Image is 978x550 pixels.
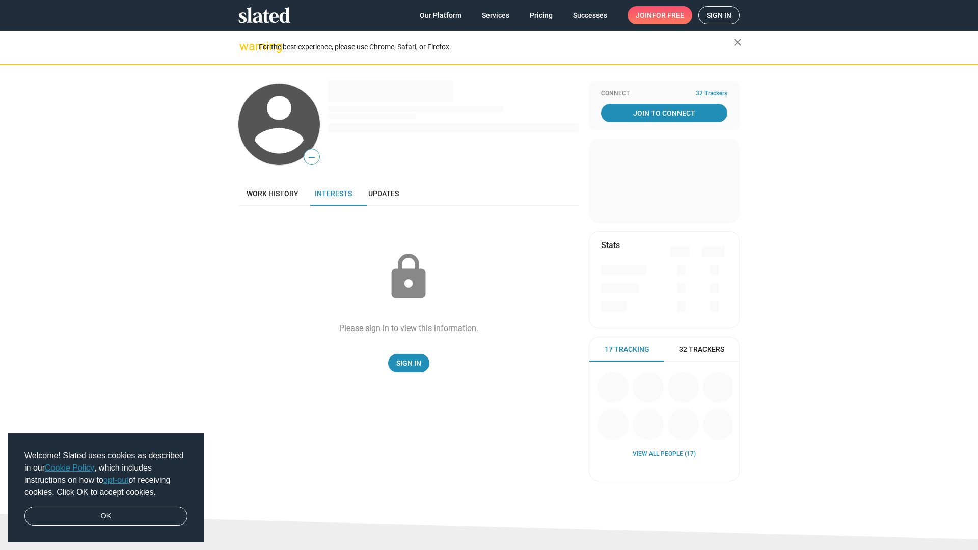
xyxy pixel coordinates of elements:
span: Services [482,6,509,24]
span: 32 Trackers [679,345,724,354]
a: Sign in [698,6,740,24]
mat-icon: lock [383,252,434,302]
a: dismiss cookie message [24,507,187,526]
a: Cookie Policy [45,463,94,472]
span: Updates [368,189,399,198]
a: Services [474,6,518,24]
span: Interests [315,189,352,198]
a: Pricing [522,6,561,24]
span: Sign in [707,7,731,24]
a: Joinfor free [628,6,692,24]
span: 32 Trackers [696,90,727,98]
a: Work history [238,181,307,206]
span: Our Platform [420,6,461,24]
a: Successes [565,6,615,24]
div: For the best experience, please use Chrome, Safari, or Firefox. [259,40,733,54]
span: Welcome! Slated uses cookies as described in our , which includes instructions on how to of recei... [24,450,187,499]
span: Work history [247,189,298,198]
span: Successes [573,6,607,24]
a: opt-out [103,476,129,484]
span: for free [652,6,684,24]
div: Connect [601,90,727,98]
span: 17 Tracking [605,345,649,354]
span: Join To Connect [603,104,725,122]
div: cookieconsent [8,433,204,542]
mat-icon: warning [239,40,252,52]
mat-icon: close [731,36,744,48]
a: Our Platform [412,6,470,24]
mat-card-title: Stats [601,240,620,251]
a: Join To Connect [601,104,727,122]
div: Please sign in to view this information. [339,323,478,334]
span: Sign In [396,354,421,372]
a: Updates [360,181,407,206]
a: Interests [307,181,360,206]
a: View all People (17) [633,450,696,458]
span: — [304,151,319,164]
span: Pricing [530,6,553,24]
span: Join [636,6,684,24]
a: Sign In [388,354,429,372]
